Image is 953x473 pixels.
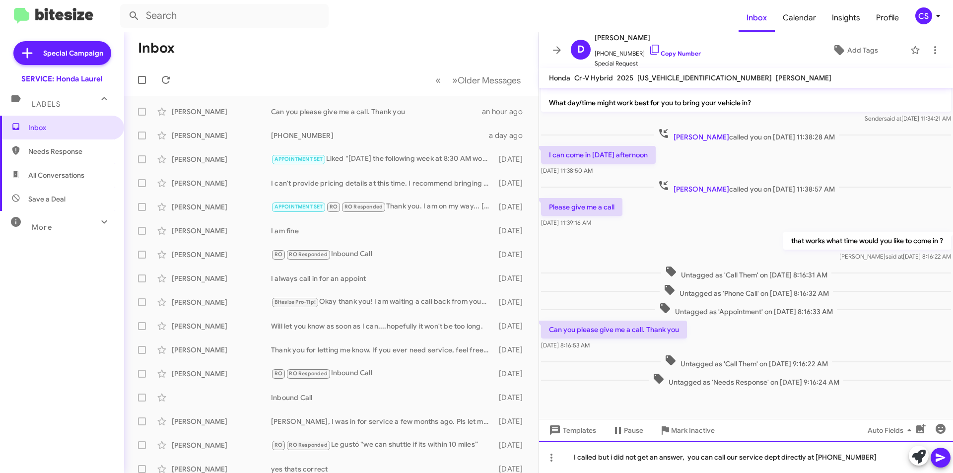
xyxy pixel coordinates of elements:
[541,167,593,174] span: [DATE] 11:38:50 AM
[541,219,591,226] span: [DATE] 11:39:16 AM
[32,100,61,109] span: Labels
[274,442,282,448] span: RO
[865,115,951,122] span: Sender [DATE] 11:34:21 AM
[595,32,701,44] span: [PERSON_NAME]
[172,154,271,164] div: [PERSON_NAME]
[271,368,494,379] div: Inbound Call
[868,421,915,439] span: Auto Fields
[494,393,531,403] div: [DATE]
[489,131,531,140] div: a day ago
[574,73,613,82] span: Cr-V Hybrid
[541,198,622,216] p: Please give me a call
[494,202,531,212] div: [DATE]
[494,321,531,331] div: [DATE]
[915,7,932,24] div: CS
[172,297,271,307] div: [PERSON_NAME]
[430,70,527,90] nav: Page navigation example
[172,273,271,283] div: [PERSON_NAME]
[43,48,103,58] span: Special Campaign
[661,266,831,280] span: Untagged as 'Call Them' on [DATE] 8:16:31 AM
[271,153,494,165] div: Liked “[DATE] the following week at 8:30 AM works perfectly! I've booked your appointment. Lookin...
[637,73,772,82] span: [US_VEHICLE_IDENTIFICATION_NUMBER]
[172,178,271,188] div: [PERSON_NAME]
[289,251,327,258] span: RO Responded
[868,3,907,32] a: Profile
[804,41,905,59] button: Add Tags
[783,232,951,250] p: that works what time would you like to come in ?
[289,442,327,448] span: RO Responded
[674,185,729,194] span: [PERSON_NAME]
[549,73,570,82] span: Honda
[482,107,531,117] div: an hour ago
[274,203,323,210] span: APPOINTMENT SET
[28,170,84,180] span: All Conversations
[671,421,715,439] span: Mark Inactive
[539,441,953,473] div: I called but i did not get an answer, you can call our service dept directly at [PHONE_NUMBER]
[271,249,494,260] div: Inbound Call
[547,421,596,439] span: Templates
[28,146,113,156] span: Needs Response
[172,321,271,331] div: [PERSON_NAME]
[446,70,527,90] button: Next
[271,416,494,426] div: [PERSON_NAME], I was in for service a few months ago. Pls let me know what type of service I need...
[452,74,458,86] span: »
[494,178,531,188] div: [DATE]
[271,226,494,236] div: I am fine
[429,70,447,90] button: Previous
[674,133,729,141] span: [PERSON_NAME]
[617,73,633,82] span: 2025
[739,3,775,32] a: Inbox
[271,393,494,403] div: Inbound Call
[824,3,868,32] span: Insights
[271,296,494,308] div: Okay thank you! I am waiting a call back from your receptionist about my warranty policy and then...
[271,107,482,117] div: Can you please give me a call. Thank you
[172,107,271,117] div: [PERSON_NAME]
[435,74,441,86] span: «
[172,369,271,379] div: [PERSON_NAME]
[274,156,323,162] span: APPOINTMENT SET
[649,50,701,57] a: Copy Number
[172,345,271,355] div: [PERSON_NAME]
[271,201,494,212] div: Thank you. I am on my way... [PERSON_NAME]
[649,373,843,387] span: Untagged as 'Needs Response' on [DATE] 9:16:24 AM
[624,421,643,439] span: Pause
[172,440,271,450] div: [PERSON_NAME]
[541,146,656,164] p: I can come in [DATE] afternoon
[330,203,338,210] span: RO
[661,354,832,369] span: Untagged as 'Call Them' on [DATE] 9:16:22 AM
[172,226,271,236] div: [PERSON_NAME]
[839,253,951,260] span: [PERSON_NAME] [DATE] 8:16:22 AM
[776,73,831,82] span: [PERSON_NAME]
[274,251,282,258] span: RO
[271,345,494,355] div: Thank you for letting me know. If you ever need service, feel free to reach out to us! We're here...
[344,203,383,210] span: RO Responded
[28,194,66,204] span: Save a Deal
[654,128,839,142] span: called you on [DATE] 11:38:28 AM
[651,421,723,439] button: Mark Inactive
[494,297,531,307] div: [DATE]
[494,345,531,355] div: [DATE]
[13,41,111,65] a: Special Campaign
[654,180,839,194] span: called you on [DATE] 11:38:57 AM
[660,284,833,298] span: Untagged as 'Phone Call' on [DATE] 8:16:32 AM
[494,416,531,426] div: [DATE]
[172,202,271,212] div: [PERSON_NAME]
[494,369,531,379] div: [DATE]
[271,178,494,188] div: I can't provide pricing details at this time. I recommend bringing your vehicle in for an inspect...
[847,41,878,59] span: Add Tags
[494,250,531,260] div: [DATE]
[271,439,494,451] div: Le gustó “we can shuttle if its within 10 miles”
[541,341,590,349] span: [DATE] 8:16:53 AM
[21,74,103,84] div: SERVICE: Honda Laurel
[494,226,531,236] div: [DATE]
[907,7,942,24] button: CS
[274,299,316,305] span: Bitesize Pro-Tip!
[775,3,824,32] a: Calendar
[32,223,52,232] span: More
[577,42,585,58] span: D
[172,416,271,426] div: [PERSON_NAME]
[274,370,282,377] span: RO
